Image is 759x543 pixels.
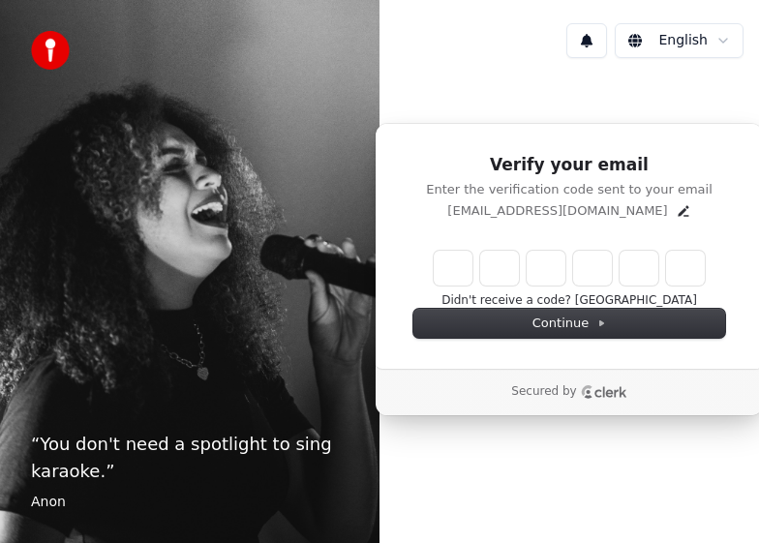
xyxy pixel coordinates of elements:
[532,315,606,332] span: Continue
[413,181,725,198] p: Enter the verification code sent to your email
[31,31,70,70] img: youka
[581,385,627,399] a: Clerk logo
[31,431,349,485] p: “ You don't need a spotlight to sing karaoke. ”
[413,154,725,177] h1: Verify your email
[434,251,705,286] input: Enter verification code
[676,203,691,219] button: Edit
[413,309,725,338] button: Continue
[447,202,667,220] p: [EMAIL_ADDRESS][DOMAIN_NAME]
[441,293,697,309] button: Didn't receive a code? [GEOGRAPHIC_DATA]
[31,493,349,512] footer: Anon
[511,384,576,400] p: Secured by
